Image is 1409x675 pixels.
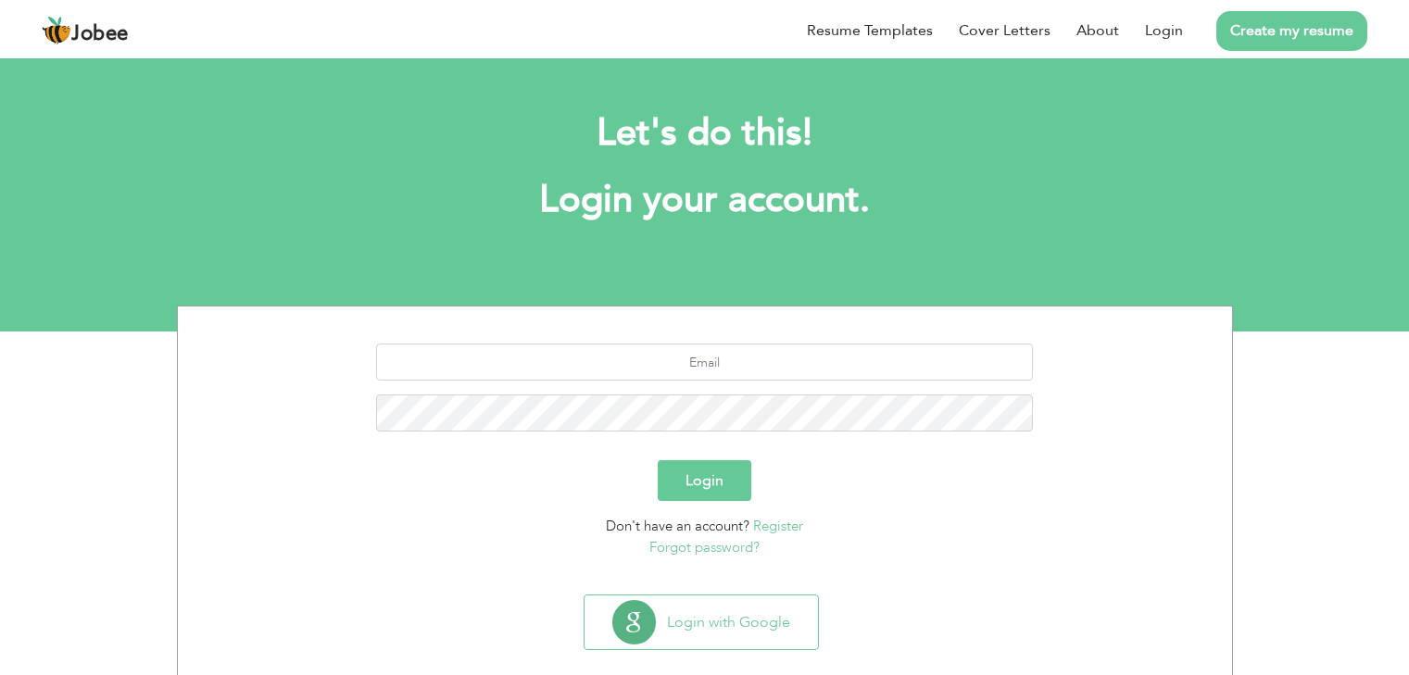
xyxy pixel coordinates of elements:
[205,176,1205,224] h1: Login your account.
[42,16,129,45] a: Jobee
[658,460,751,501] button: Login
[959,19,1050,42] a: Cover Letters
[649,538,760,556] a: Forgot password?
[205,109,1205,157] h2: Let's do this!
[1216,11,1367,51] a: Create my resume
[71,24,129,44] span: Jobee
[606,517,749,535] span: Don't have an account?
[376,344,1033,381] input: Email
[42,16,71,45] img: jobee.io
[1145,19,1183,42] a: Login
[1076,19,1119,42] a: About
[753,517,803,535] a: Register
[585,595,818,649] button: Login with Google
[807,19,933,42] a: Resume Templates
